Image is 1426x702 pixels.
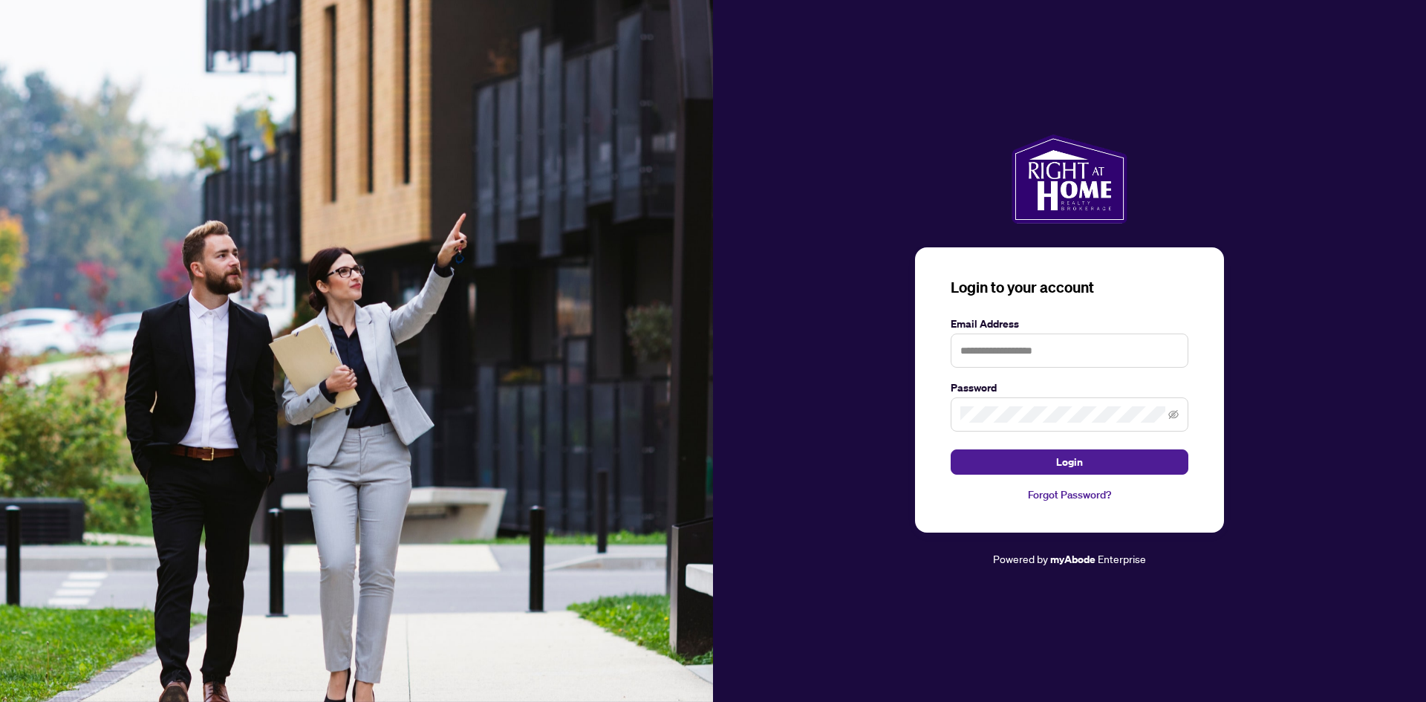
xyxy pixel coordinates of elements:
a: Forgot Password? [951,487,1188,503]
button: Login [951,449,1188,475]
span: Login [1056,450,1083,474]
span: Powered by [993,552,1048,565]
span: eye-invisible [1168,409,1179,420]
span: Enterprise [1098,552,1146,565]
h3: Login to your account [951,277,1188,298]
label: Password [951,380,1188,396]
label: Email Address [951,316,1188,332]
img: ma-logo [1012,134,1127,224]
a: myAbode [1050,551,1095,568]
